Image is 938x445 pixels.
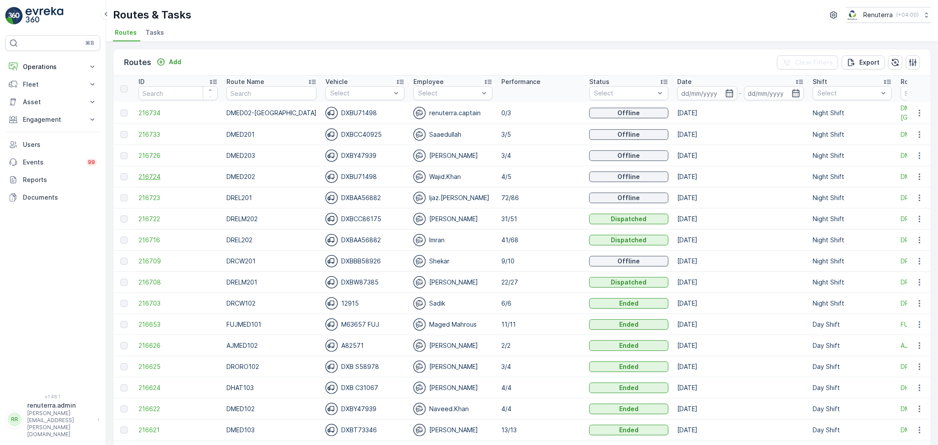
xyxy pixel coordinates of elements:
[23,193,97,202] p: Documents
[497,398,585,419] td: 4/4
[139,426,218,434] span: 216621
[497,145,585,166] td: 3/4
[808,230,896,251] td: Night Shift
[673,377,808,398] td: [DATE]
[139,215,218,223] a: 216722
[594,89,655,98] p: Select
[139,86,218,100] input: Search
[23,98,83,106] p: Asset
[673,272,808,293] td: [DATE]
[589,129,668,140] button: Offline
[413,255,426,267] img: svg%3e
[5,76,100,93] button: Fleet
[139,172,218,181] span: 216724
[413,150,426,162] img: svg%3e
[325,382,405,394] div: DXB C31067
[497,356,585,377] td: 3/4
[611,278,647,287] p: Dispatched
[325,107,405,119] div: DXBU71498
[863,11,893,19] p: Renuterra
[222,272,321,293] td: DRELM201
[226,77,264,86] p: Route Name
[413,276,426,288] img: svg%3e
[222,230,321,251] td: DREL202
[413,403,426,415] img: svg%3e
[808,356,896,377] td: Day Shift
[325,192,338,204] img: svg%3e
[859,58,880,67] p: Export
[589,77,610,86] p: Status
[413,361,493,373] div: [PERSON_NAME]
[325,339,405,352] div: A82571
[120,279,128,286] div: Toggle Row Selected
[222,145,321,166] td: DMED203
[139,405,218,413] a: 216622
[222,102,321,124] td: DMED02-[GEOGRAPHIC_DATA]
[139,278,218,287] span: 216708
[413,424,426,436] img: svg%3e
[619,362,639,371] p: Ended
[846,7,931,23] button: Renuterra(+04:00)
[139,341,218,350] span: 216626
[808,293,896,314] td: Night Shift
[618,172,640,181] p: Offline
[589,256,668,266] button: Offline
[325,361,338,373] img: svg%3e
[677,86,737,100] input: dd/mm/yyyy
[497,293,585,314] td: 6/6
[413,234,493,246] div: Imran
[325,213,405,225] div: DXBCC86175
[325,276,405,288] div: DXBW87385
[5,153,100,171] a: Events99
[222,419,321,441] td: DMED103
[413,361,426,373] img: svg%3e
[113,8,191,22] p: Routes & Tasks
[325,171,338,183] img: svg%3e
[325,297,338,310] img: svg%3e
[589,361,668,372] button: Ended
[497,187,585,208] td: 72/86
[139,193,218,202] span: 216723
[619,405,639,413] p: Ended
[673,145,808,166] td: [DATE]
[744,86,804,100] input: dd/mm/yyyy
[497,251,585,272] td: 9/10
[589,404,668,414] button: Ended
[115,28,137,37] span: Routes
[808,166,896,187] td: Night Shift
[120,109,128,117] div: Toggle Row Selected
[120,215,128,222] div: Toggle Row Selected
[413,171,426,183] img: svg%3e
[618,109,640,117] p: Offline
[795,58,833,67] p: Clear Filters
[139,383,218,392] span: 216624
[139,109,218,117] span: 216734
[153,57,185,67] button: Add
[413,150,493,162] div: [PERSON_NAME]
[222,124,321,145] td: DMED201
[120,173,128,180] div: Toggle Row Selected
[120,194,128,201] div: Toggle Row Selected
[618,257,640,266] p: Offline
[139,151,218,160] span: 216726
[589,235,668,245] button: Dispatched
[619,299,639,308] p: Ended
[5,7,23,25] img: logo
[818,89,878,98] p: Select
[139,299,218,308] a: 216703
[413,403,493,415] div: Naveed.Khan
[673,335,808,356] td: [DATE]
[619,426,639,434] p: Ended
[413,382,426,394] img: svg%3e
[413,192,493,204] div: Ijaz.[PERSON_NAME]
[413,171,493,183] div: Wajid.Khan
[413,128,426,141] img: svg%3e
[5,58,100,76] button: Operations
[739,88,742,98] p: -
[330,89,391,98] p: Select
[673,398,808,419] td: [DATE]
[413,128,493,141] div: Saaedullah
[120,342,128,349] div: Toggle Row Selected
